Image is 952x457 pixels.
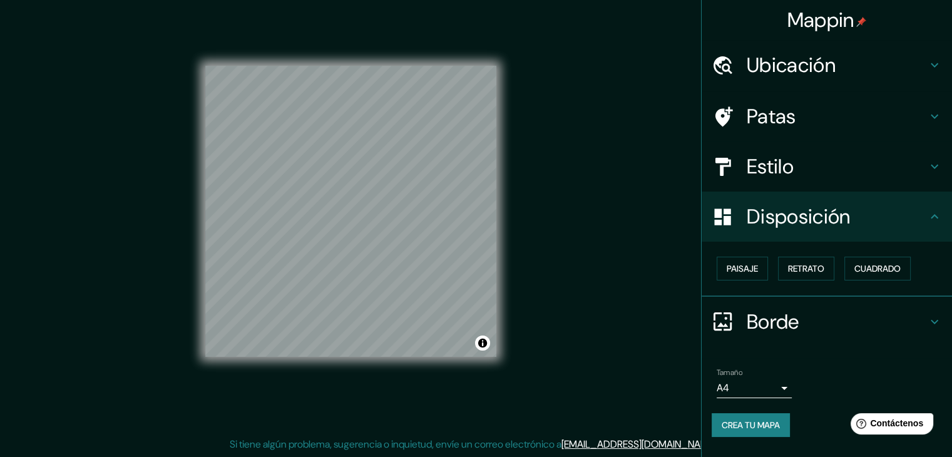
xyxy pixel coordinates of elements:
font: Estilo [747,153,794,180]
div: Disposición [702,192,952,242]
font: Si tiene algún problema, sugerencia o inquietud, envíe un correo electrónico a [230,438,561,451]
div: Ubicación [702,40,952,90]
font: Tamaño [717,367,742,377]
button: Paisaje [717,257,768,280]
div: A4 [717,378,792,398]
font: Retrato [788,263,824,274]
div: Borde [702,297,952,347]
a: [EMAIL_ADDRESS][DOMAIN_NAME] [561,438,716,451]
button: Crea tu mapa [712,413,790,437]
canvas: Mapa [205,66,496,357]
font: Cuadrado [854,263,901,274]
div: Patas [702,91,952,141]
font: Patas [747,103,796,130]
iframe: Lanzador de widgets de ayuda [841,408,938,443]
font: Mappin [787,7,854,33]
font: Crea tu mapa [722,419,780,431]
font: Paisaje [727,263,758,274]
button: Cuadrado [844,257,911,280]
img: pin-icon.png [856,17,866,27]
font: Disposición [747,203,850,230]
font: A4 [717,381,729,394]
font: Borde [747,309,799,335]
div: Estilo [702,141,952,192]
button: Retrato [778,257,834,280]
font: Ubicación [747,52,836,78]
button: Activar o desactivar atribución [475,336,490,351]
